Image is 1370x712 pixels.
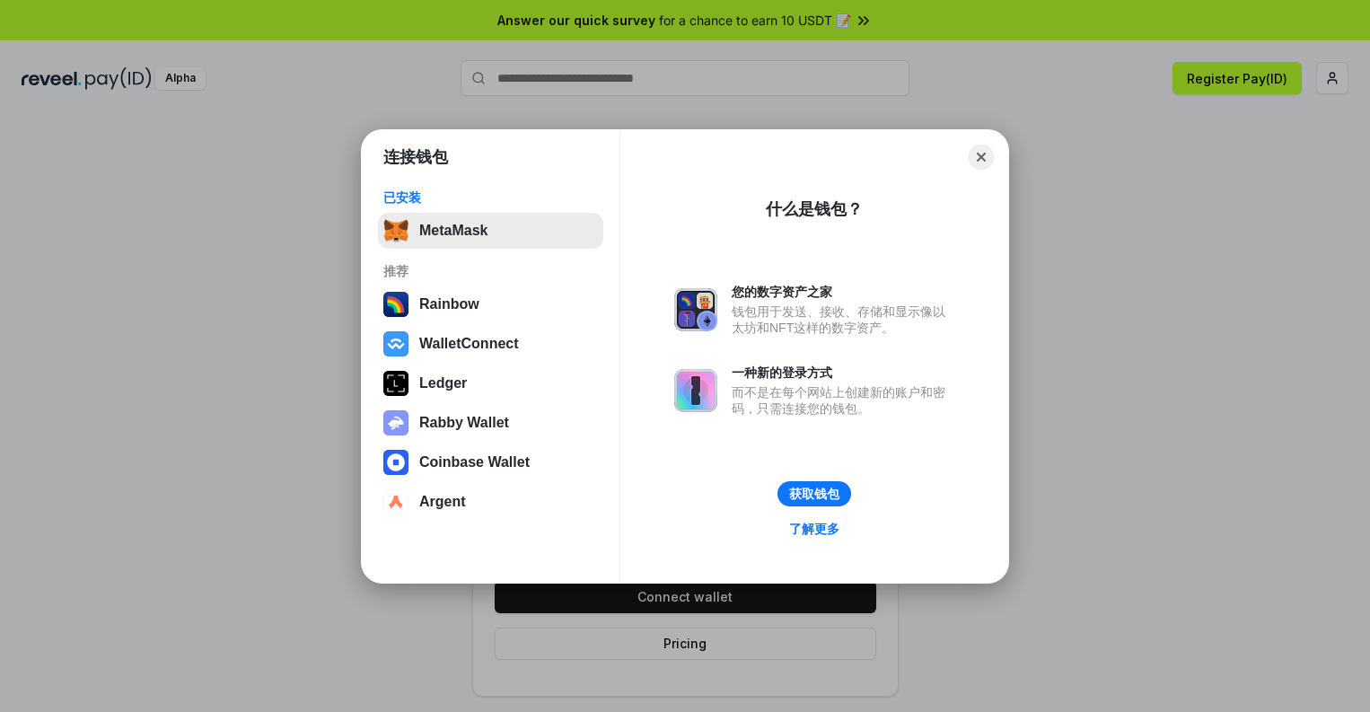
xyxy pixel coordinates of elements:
img: svg+xml,%3Csvg%20width%3D%2228%22%20height%3D%2228%22%20viewBox%3D%220%200%2028%2028%22%20fill%3D... [383,450,408,475]
div: 了解更多 [789,521,839,537]
div: Rainbow [419,296,479,312]
a: 了解更多 [778,517,850,541]
img: svg+xml,%3Csvg%20xmlns%3D%22http%3A%2F%2Fwww.w3.org%2F2000%2Fsvg%22%20fill%3D%22none%22%20viewBox... [674,288,717,331]
button: MetaMask [378,213,603,249]
button: Ledger [378,365,603,401]
div: Argent [419,494,466,510]
img: svg+xml,%3Csvg%20xmlns%3D%22http%3A%2F%2Fwww.w3.org%2F2000%2Fsvg%22%20width%3D%2228%22%20height%3... [383,371,408,396]
div: MetaMask [419,223,487,239]
button: Close [969,145,994,170]
button: Rainbow [378,286,603,322]
button: Rabby Wallet [378,405,603,441]
div: 什么是钱包？ [766,198,863,220]
img: svg+xml,%3Csvg%20width%3D%2228%22%20height%3D%2228%22%20viewBox%3D%220%200%2028%2028%22%20fill%3D... [383,489,408,514]
div: 钱包用于发送、接收、存储和显示像以太坊和NFT这样的数字资产。 [732,303,954,336]
div: WalletConnect [419,336,519,352]
img: svg+xml,%3Csvg%20xmlns%3D%22http%3A%2F%2Fwww.w3.org%2F2000%2Fsvg%22%20fill%3D%22none%22%20viewBox... [383,410,408,435]
div: 而不是在每个网站上创建新的账户和密码，只需连接您的钱包。 [732,384,954,417]
img: svg+xml,%3Csvg%20fill%3D%22none%22%20height%3D%2233%22%20viewBox%3D%220%200%2035%2033%22%20width%... [383,218,408,243]
img: svg+xml,%3Csvg%20width%3D%22120%22%20height%3D%22120%22%20viewBox%3D%220%200%20120%20120%22%20fil... [383,292,408,317]
div: 已安装 [383,189,598,206]
div: Coinbase Wallet [419,454,530,470]
div: 推荐 [383,263,598,279]
button: Coinbase Wallet [378,444,603,480]
div: Rabby Wallet [419,415,509,431]
button: 获取钱包 [777,481,851,506]
img: svg+xml,%3Csvg%20width%3D%2228%22%20height%3D%2228%22%20viewBox%3D%220%200%2028%2028%22%20fill%3D... [383,331,408,356]
button: WalletConnect [378,326,603,362]
h1: 连接钱包 [383,146,448,168]
div: 获取钱包 [789,486,839,502]
div: 一种新的登录方式 [732,365,954,381]
div: 您的数字资产之家 [732,284,954,300]
img: svg+xml,%3Csvg%20xmlns%3D%22http%3A%2F%2Fwww.w3.org%2F2000%2Fsvg%22%20fill%3D%22none%22%20viewBox... [674,369,717,412]
button: Argent [378,484,603,520]
div: Ledger [419,375,467,391]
